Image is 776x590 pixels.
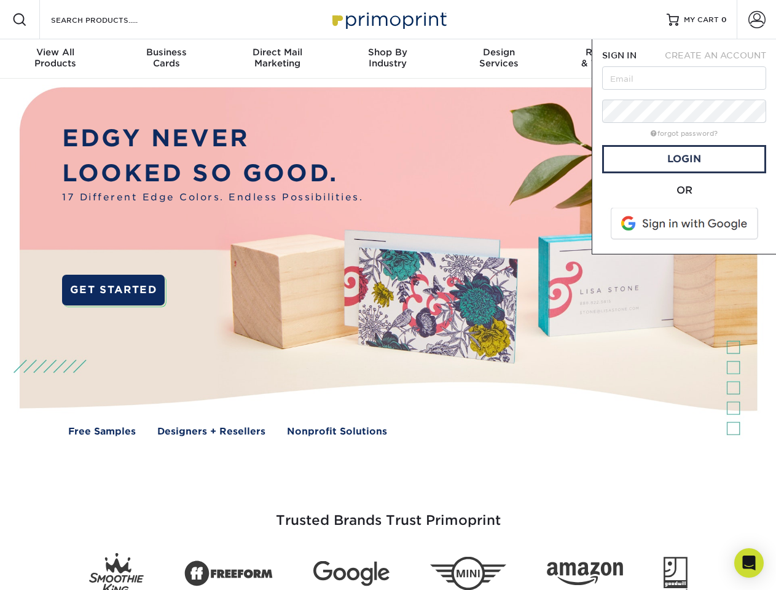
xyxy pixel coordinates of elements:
div: Industry [332,47,443,69]
div: Services [444,47,554,69]
a: Nonprofit Solutions [287,425,387,439]
a: BusinessCards [111,39,221,79]
a: GET STARTED [62,275,165,305]
span: Direct Mail [222,47,332,58]
a: forgot password? [651,130,718,138]
h3: Trusted Brands Trust Primoprint [29,483,748,543]
div: Open Intercom Messenger [734,548,764,578]
img: Primoprint [327,6,450,33]
div: Cards [111,47,221,69]
div: OR [602,183,766,198]
a: Direct MailMarketing [222,39,332,79]
img: Goodwill [664,557,688,590]
a: Login [602,145,766,173]
p: LOOKED SO GOOD. [62,156,363,191]
a: Resources& Templates [554,39,665,79]
a: Free Samples [68,425,136,439]
a: Shop ByIndustry [332,39,443,79]
span: Business [111,47,221,58]
img: Amazon [547,562,623,586]
input: SEARCH PRODUCTS..... [50,12,170,27]
input: Email [602,66,766,90]
span: CREATE AN ACCOUNT [665,50,766,60]
p: EDGY NEVER [62,121,363,156]
img: Google [313,561,390,586]
span: 17 Different Edge Colors. Endless Possibilities. [62,191,363,205]
span: MY CART [684,15,719,25]
div: & Templates [554,47,665,69]
span: Design [444,47,554,58]
span: Shop By [332,47,443,58]
a: DesignServices [444,39,554,79]
a: Designers + Resellers [157,425,265,439]
div: Marketing [222,47,332,69]
span: Resources [554,47,665,58]
span: 0 [721,15,727,24]
span: SIGN IN [602,50,637,60]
